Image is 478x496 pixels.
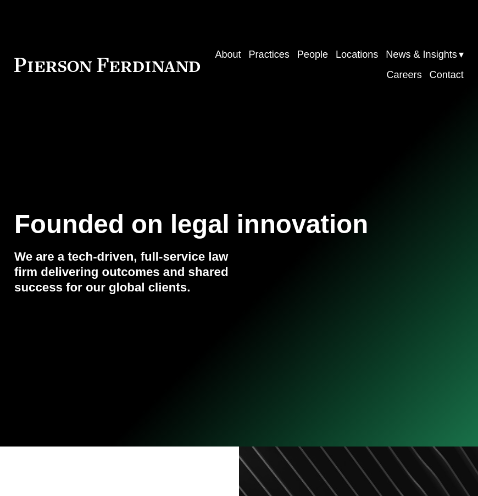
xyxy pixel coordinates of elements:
a: folder dropdown [386,45,464,65]
span: News & Insights [386,46,457,64]
a: Contact [430,65,464,85]
a: Practices [249,45,290,65]
a: Careers [386,65,421,85]
h4: We are a tech-driven, full-service law firm delivering outcomes and shared success for our global... [14,249,239,296]
h1: Founded on legal innovation [14,210,389,239]
a: About [215,45,241,65]
a: Locations [336,45,378,65]
a: People [297,45,328,65]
